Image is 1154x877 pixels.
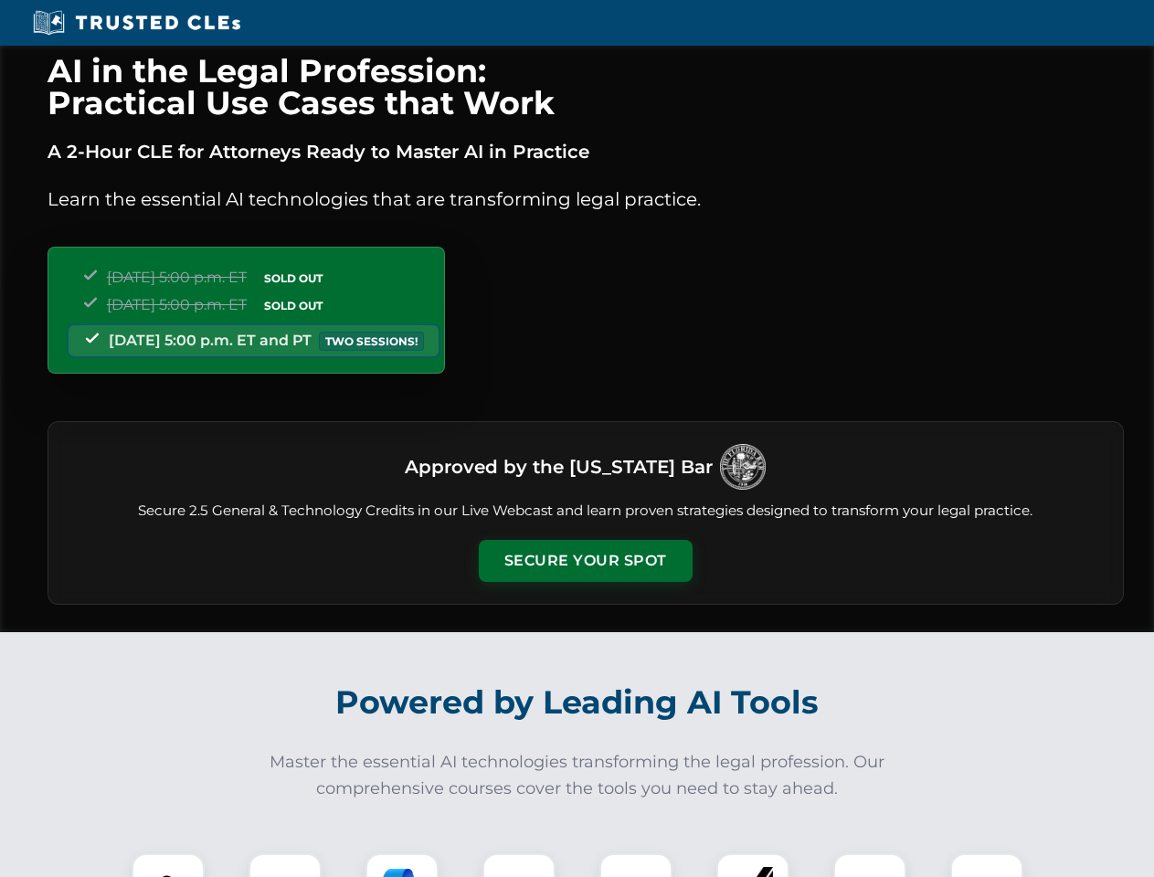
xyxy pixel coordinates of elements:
p: A 2-Hour CLE for Attorneys Ready to Master AI in Practice [48,137,1124,166]
h1: AI in the Legal Profession: Practical Use Cases that Work [48,55,1124,119]
p: Master the essential AI technologies transforming the legal profession. Our comprehensive courses... [258,749,897,802]
button: Secure Your Spot [479,540,693,582]
span: SOLD OUT [258,269,329,288]
h3: Approved by the [US_STATE] Bar [405,450,713,483]
p: Learn the essential AI technologies that are transforming legal practice. [48,185,1124,214]
img: Logo [720,444,766,490]
span: [DATE] 5:00 p.m. ET [107,269,247,286]
span: [DATE] 5:00 p.m. ET [107,296,247,313]
p: Secure 2.5 General & Technology Credits in our Live Webcast and learn proven strategies designed ... [70,501,1101,522]
img: Trusted CLEs [27,9,246,37]
span: SOLD OUT [258,296,329,315]
h2: Powered by Leading AI Tools [71,671,1084,734]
